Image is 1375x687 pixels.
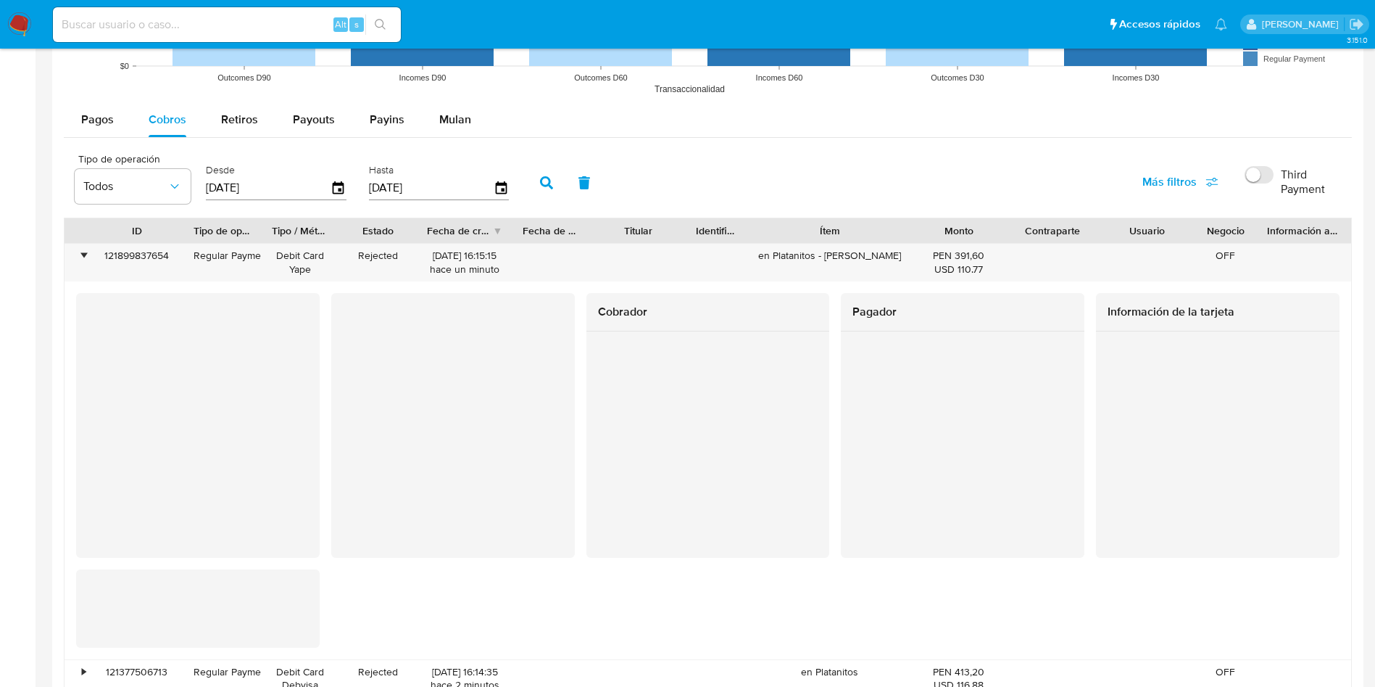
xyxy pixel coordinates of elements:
[1215,18,1227,30] a: Notificaciones
[53,15,401,34] input: Buscar usuario o caso...
[354,17,359,31] span: s
[365,15,395,35] button: search-icon
[1347,34,1368,46] span: 3.151.0
[1119,17,1200,32] span: Accesos rápidos
[1349,17,1364,32] a: Salir
[335,17,346,31] span: Alt
[1262,17,1344,31] p: agustin.duran@mercadolibre.com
